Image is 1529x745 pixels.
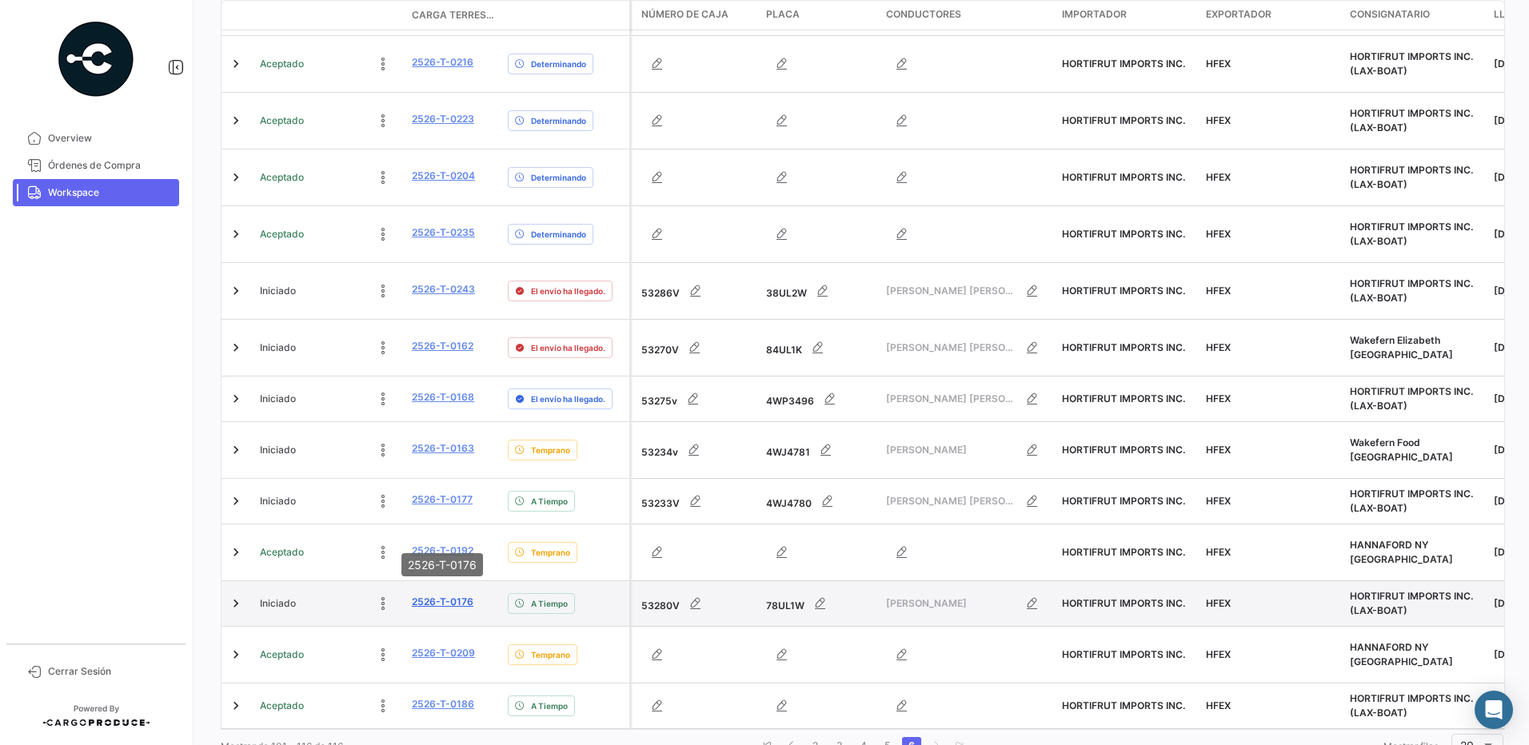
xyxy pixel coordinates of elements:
[412,441,474,456] a: 2526-T-0163
[48,664,173,679] span: Cerrar Sesión
[1350,277,1473,304] span: HORTIFRUT IMPORTS INC. (LAX-BOAT)
[1062,341,1185,353] span: HORTIFRUT IMPORTS INC.
[48,131,173,145] span: Overview
[1062,171,1185,183] span: HORTIFRUT IMPORTS INC.
[760,1,880,30] datatable-header-cell: Placa
[228,647,244,663] a: Expand/Collapse Row
[260,227,304,241] span: Aceptado
[254,9,405,22] datatable-header-cell: Estado
[1206,7,1272,22] span: Exportador
[1206,546,1231,558] span: HFEX
[641,434,753,466] div: 53234v
[228,169,244,185] a: Expand/Collapse Row
[260,699,304,713] span: Aceptado
[1350,641,1453,667] span: HANNAFORD NY DC
[412,8,495,22] span: Carga Terrestre #
[641,275,753,307] div: 53286V
[1206,114,1231,126] span: HFEX
[886,7,961,22] span: Conductores
[531,114,586,127] span: Determinando
[412,339,473,353] a: 2526-T-0162
[228,544,244,560] a: Expand/Collapse Row
[260,284,296,298] span: Iniciado
[886,443,1016,457] span: [PERSON_NAME]
[1062,597,1185,609] span: HORTIFRUT IMPORTS INC.
[1062,495,1185,507] span: HORTIFRUT IMPORTS INC.
[1062,58,1185,70] span: HORTIFRUT IMPORTS INC.
[1200,1,1343,30] datatable-header-cell: Exportador
[1206,597,1231,609] span: HFEX
[1206,648,1231,660] span: HFEX
[1206,444,1231,456] span: HFEX
[1062,114,1185,126] span: HORTIFRUT IMPORTS INC.
[641,588,753,620] div: 53280V
[531,444,570,456] span: Temprano
[1350,334,1453,361] span: Wakefern Elizabeth NJ
[228,493,244,509] a: Expand/Collapse Row
[501,9,629,22] datatable-header-cell: Delay Status
[48,185,173,200] span: Workspace
[1206,392,1231,404] span: HFEX
[531,341,605,354] span: El envío ha llegado.
[412,169,475,183] a: 2526-T-0204
[1343,1,1487,30] datatable-header-cell: Consignatario
[1062,228,1185,240] span: HORTIFRUT IMPORTS INC.
[886,494,1016,508] span: [PERSON_NAME] [PERSON_NAME]
[405,2,501,29] datatable-header-cell: Carga Terrestre #
[228,56,244,72] a: Expand/Collapse Row
[641,7,729,22] span: Número de Caja
[766,383,873,415] div: 4WP3496
[13,179,179,206] a: Workspace
[531,699,568,712] span: A Tiempo
[260,392,296,406] span: Iniciado
[1206,171,1231,183] span: HFEX
[1206,58,1231,70] span: HFEX
[1062,7,1127,22] span: Importador
[412,225,475,240] a: 2526-T-0235
[48,158,173,173] span: Órdenes de Compra
[531,171,586,184] span: Determinando
[56,19,136,99] img: powered-by.png
[412,112,474,126] a: 2526-T-0223
[260,341,296,355] span: Iniciado
[766,434,873,466] div: 4WJ4781
[1350,436,1453,463] span: Wakefern Food Newark
[1206,341,1231,353] span: HFEX
[1056,1,1200,30] datatable-header-cell: Importador
[1206,495,1231,507] span: HFEX
[531,597,568,610] span: A Tiempo
[880,1,1056,30] datatable-header-cell: Conductores
[13,152,179,179] a: Órdenes de Compra
[228,698,244,714] a: Expand/Collapse Row
[1062,392,1185,404] span: HORTIFRUT IMPORTS INC.
[1062,648,1185,660] span: HORTIFRUT IMPORTS INC.
[632,1,760,30] datatable-header-cell: Número de Caja
[260,57,304,71] span: Aceptado
[260,170,304,185] span: Aceptado
[1475,691,1513,729] div: Abrir Intercom Messenger
[1350,488,1473,514] span: HORTIFRUT IMPORTS INC. (LAX-BOAT)
[1206,228,1231,240] span: HFEX
[1206,699,1231,711] span: HFEX
[1350,50,1473,77] span: HORTIFRUT IMPORTS INC. (LAX-BOAT)
[531,495,568,508] span: A Tiempo
[1350,539,1453,565] span: HANNAFORD NY DC
[228,226,244,242] a: Expand/Collapse Row
[531,58,586,70] span: Determinando
[1350,221,1473,247] span: HORTIFRUT IMPORTS INC. (LAX-BOAT)
[531,392,605,405] span: El envío ha llegado.
[228,113,244,129] a: Expand/Collapse Row
[766,588,873,620] div: 78UL1W
[1350,385,1473,412] span: HORTIFRUT IMPORTS INC. (LAX-BOAT)
[1350,7,1430,22] span: Consignatario
[412,390,474,404] a: 2526-T-0168
[401,553,483,576] div: 2526-T-0176
[412,595,473,609] a: 2526-T-0176
[412,282,475,297] a: 2526-T-0243
[260,494,296,508] span: Iniciado
[412,55,473,70] a: 2526-T-0216
[412,492,473,507] a: 2526-T-0177
[766,7,800,22] span: Placa
[13,125,179,152] a: Overview
[886,284,1016,298] span: [PERSON_NAME] [PERSON_NAME]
